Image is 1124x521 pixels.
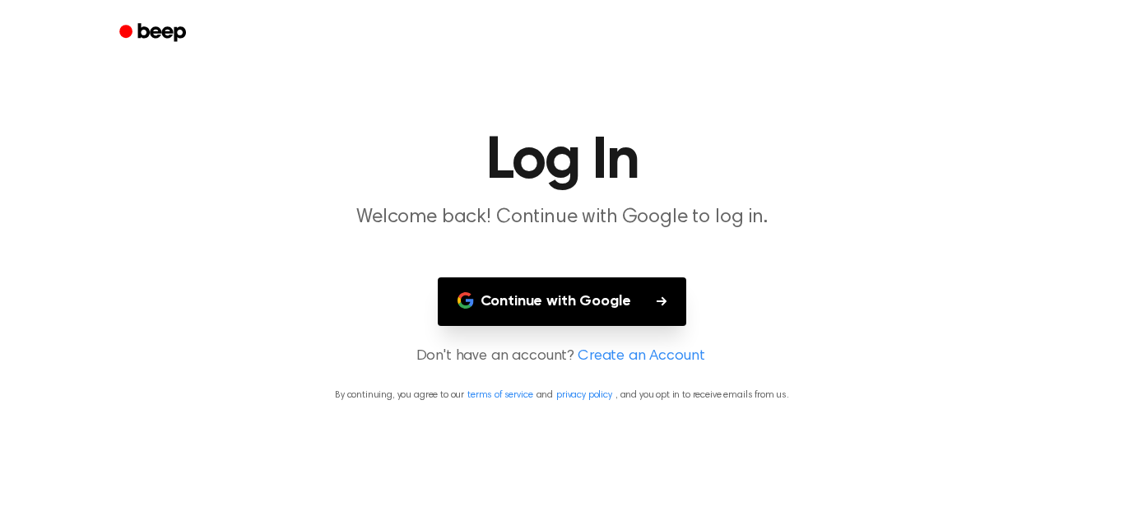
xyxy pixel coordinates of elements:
p: Welcome back! Continue with Google to log in. [246,204,878,231]
p: Don't have an account? [20,346,1104,368]
a: Beep [108,17,201,49]
a: privacy policy [556,390,612,400]
h1: Log In [141,132,983,191]
a: Create an Account [578,346,704,368]
p: By continuing, you agree to our and , and you opt in to receive emails from us. [20,388,1104,402]
a: terms of service [467,390,532,400]
button: Continue with Google [438,277,687,326]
